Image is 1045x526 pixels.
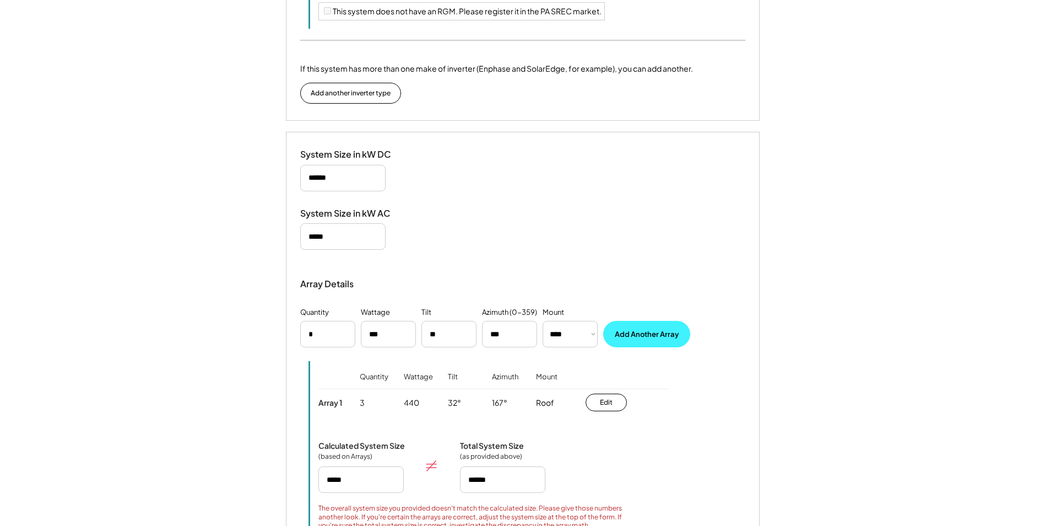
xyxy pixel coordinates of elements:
[482,307,537,318] div: Azimuth (0-359)
[300,307,329,318] div: Quantity
[300,277,355,291] div: Array Details
[448,372,458,397] div: Tilt
[318,398,342,407] div: Array 1
[460,452,522,461] div: (as provided above)
[448,398,461,409] div: 32°
[300,63,693,74] div: If this system has more than one make of inverter (Enphase and SolarEdge, for example), you can a...
[586,394,627,411] button: Edit
[318,441,405,450] div: Calculated System Size
[404,398,419,409] div: 440
[300,208,410,219] div: System Size in kW AC
[536,372,557,397] div: Mount
[360,372,388,397] div: Quantity
[492,398,507,409] div: 167°
[460,441,524,450] div: Total System Size
[300,83,401,104] button: Add another inverter type
[536,398,554,409] div: Roof
[421,307,431,318] div: Tilt
[492,372,518,397] div: Azimuth
[318,452,373,461] div: (based on Arrays)
[361,307,390,318] div: Wattage
[300,149,410,160] div: System Size in kW DC
[543,307,564,318] div: Mount
[360,398,365,409] div: 3
[603,321,690,347] button: Add Another Array
[404,372,433,397] div: Wattage
[333,6,602,16] label: This system does not have an RGM. Please register it in the PA SREC market.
